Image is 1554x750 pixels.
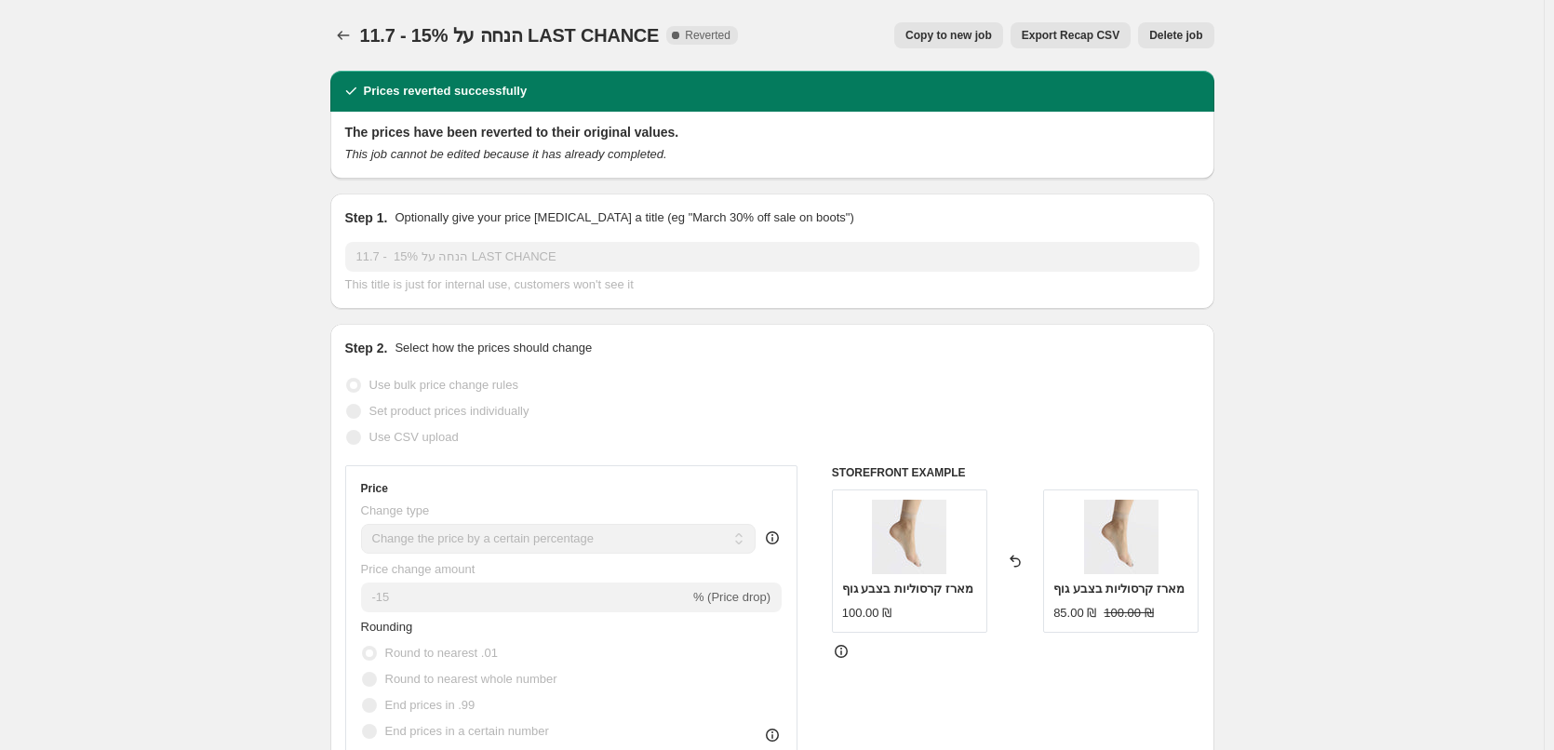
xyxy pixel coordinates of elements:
[1053,604,1096,623] div: 85.00 ₪
[345,277,634,291] span: This title is just for internal use, customers won't see it
[872,500,946,574] img: 13112001_80x.jpg
[361,583,690,612] input: -15
[693,590,770,604] span: % (Price drop)
[385,698,476,712] span: End prices in .99
[1104,604,1153,623] strike: 100.00 ₪
[763,529,782,547] div: help
[395,208,853,227] p: Optionally give your price [MEDICAL_DATA] a title (eg "March 30% off sale on boots")
[395,339,592,357] p: Select how the prices should change
[905,28,992,43] span: Copy to new job
[369,430,459,444] span: Use CSV upload
[364,82,528,100] h2: Prices reverted successfully
[345,242,1199,272] input: 30% off holiday sale
[1084,500,1159,574] img: 13112001_80x.jpg
[345,339,388,357] h2: Step 2.
[842,604,891,623] div: 100.00 ₪
[361,481,388,496] h3: Price
[361,562,476,576] span: Price change amount
[1011,22,1131,48] button: Export Recap CSV
[360,25,660,46] span: 11.7 - 15% הנחה על LAST CHANCE
[361,503,430,517] span: Change type
[1149,28,1202,43] span: Delete job
[345,147,667,161] i: This job cannot be edited because it has already completed.
[842,582,973,596] span: מארז קרסוליות בצבע גוף
[385,724,549,738] span: End prices in a certain number
[1022,28,1119,43] span: Export Recap CSV
[385,672,557,686] span: Round to nearest whole number
[369,404,529,418] span: Set product prices individually
[832,465,1199,480] h6: STOREFRONT EXAMPLE
[345,208,388,227] h2: Step 1.
[385,646,498,660] span: Round to nearest .01
[894,22,1003,48] button: Copy to new job
[330,22,356,48] button: Price change jobs
[1053,582,1185,596] span: מארז קרסוליות בצבע גוף
[361,620,413,634] span: Rounding
[345,123,1199,141] h2: The prices have been reverted to their original values.
[685,28,730,43] span: Reverted
[1138,22,1213,48] button: Delete job
[369,378,518,392] span: Use bulk price change rules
